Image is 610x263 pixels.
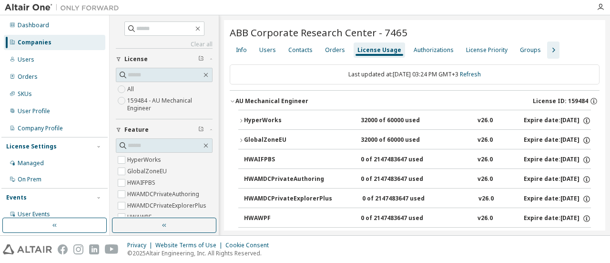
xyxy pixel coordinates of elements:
[18,56,34,63] div: Users
[244,136,330,145] div: GlobalZoneEU
[127,200,208,211] label: HWAMDCPrivateExplorerPlus
[230,64,600,84] div: Last updated at: [DATE] 03:24 PM GMT+3
[127,249,274,257] p: © 2025 Altair Engineering, Inc. All Rights Reserved.
[244,116,330,125] div: HyperWorks
[524,175,591,184] div: Expire date: [DATE]
[244,149,591,170] button: HWAIFPBS0 of 2147483647 usedv26.0Expire date:[DATE]
[155,242,225,249] div: Website Terms of Use
[361,175,447,184] div: 0 of 2147483647 used
[89,244,99,254] img: linkedin.svg
[127,177,157,189] label: HWAIFPBS
[230,91,600,112] button: AU Mechanical EngineerLicense ID: 159484
[127,166,169,177] label: GlobalZoneEU
[238,130,591,151] button: GlobalZoneEU32000 of 60000 usedv26.0Expire date:[DATE]
[478,175,493,184] div: v26.0
[460,70,481,78] a: Refresh
[357,46,401,54] div: License Usage
[361,214,447,223] div: 0 of 2147483647 used
[116,49,213,70] button: License
[478,136,493,145] div: v26.0
[524,156,591,164] div: Expire date: [DATE]
[116,119,213,140] button: Feature
[230,26,407,39] span: ABB Corporate Research Center - 7465
[127,242,155,249] div: Privacy
[238,110,591,131] button: HyperWorks32000 of 60000 usedv26.0Expire date:[DATE]
[198,55,204,63] span: Clear filter
[361,116,447,125] div: 32000 of 60000 used
[478,214,493,223] div: v26.0
[18,39,51,46] div: Companies
[127,211,153,223] label: HWAWPF
[18,90,32,98] div: SKUs
[6,143,57,150] div: License Settings
[198,126,204,134] span: Clear filter
[225,242,274,249] div: Cookie Consent
[244,169,591,190] button: HWAMDCPrivateAuthoring0 of 2147483647 usedv26.0Expire date:[DATE]
[244,228,591,249] button: HWAccessEmbedded0 of 2147483647 usedv26.0Expire date:[DATE]
[520,46,541,54] div: Groups
[244,189,591,210] button: HWAMDCPrivateExplorerPlus0 of 2147483647 usedv26.0Expire date:[DATE]
[3,244,52,254] img: altair_logo.svg
[18,73,38,81] div: Orders
[288,46,313,54] div: Contacts
[524,116,591,125] div: Expire date: [DATE]
[478,195,494,203] div: v26.0
[18,21,49,29] div: Dashboard
[244,195,332,203] div: HWAMDCPrivateExplorerPlus
[524,214,591,223] div: Expire date: [DATE]
[466,46,508,54] div: License Priority
[524,195,591,203] div: Expire date: [DATE]
[478,156,493,164] div: v26.0
[414,46,454,54] div: Authorizations
[127,95,213,114] label: 159484 - AU Mechanical Engineer
[105,244,119,254] img: youtube.svg
[58,244,68,254] img: facebook.svg
[5,3,124,12] img: Altair One
[73,244,83,254] img: instagram.svg
[244,214,330,223] div: HWAWPF
[524,136,591,145] div: Expire date: [DATE]
[18,107,50,115] div: User Profile
[124,126,149,134] span: Feature
[478,116,493,125] div: v26.0
[235,97,308,105] div: AU Mechanical Engineer
[18,176,41,183] div: On Prem
[116,41,213,48] a: Clear all
[325,46,345,54] div: Orders
[259,46,276,54] div: Users
[244,156,330,164] div: HWAIFPBS
[127,154,163,166] label: HyperWorks
[361,136,447,145] div: 32000 of 60000 used
[18,159,44,167] div: Managed
[533,97,588,105] span: License ID: 159484
[18,125,63,132] div: Company Profile
[127,189,201,200] label: HWAMDCPrivateAuthoring
[124,55,148,63] span: License
[127,84,136,95] label: All
[244,175,330,184] div: HWAMDCPrivateAuthoring
[236,46,247,54] div: Info
[18,210,50,218] div: User Events
[362,195,448,203] div: 0 of 2147483647 used
[361,156,447,164] div: 0 of 2147483647 used
[244,208,591,229] button: HWAWPF0 of 2147483647 usedv26.0Expire date:[DATE]
[6,194,27,201] div: Events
